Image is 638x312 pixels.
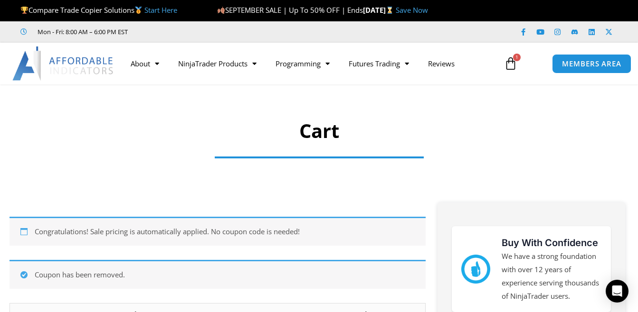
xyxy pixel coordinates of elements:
div: Coupon has been removed. [10,260,426,289]
img: ⌛ [386,7,393,14]
img: 🏆 [21,7,28,14]
a: Start Here [144,5,177,15]
p: We have a strong foundation with over 12 years of experience serving thousands of NinjaTrader users. [502,250,602,303]
a: Programming [266,53,339,74]
h1: Cart [4,118,634,144]
span: 1 [513,54,521,61]
img: 🥇 [135,7,142,14]
iframe: Customer reviews powered by Trustpilot [141,27,284,37]
span: Mon - Fri: 8:00 AM – 6:00 PM EST [35,26,128,37]
a: Reviews [419,53,464,74]
a: MEMBERS AREA [552,54,631,73]
div: Open Intercom Messenger [606,280,628,303]
a: 1 [490,50,532,77]
img: mark thumbs good 43913 | Affordable Indicators – NinjaTrader [461,255,490,284]
a: About [121,53,169,74]
a: NinjaTrader Products [169,53,266,74]
h3: Buy With Confidence [502,236,602,250]
nav: Menu [121,53,498,74]
a: Futures Trading [339,53,419,74]
img: 🍂 [218,7,225,14]
strong: [DATE] [363,5,396,15]
span: MEMBERS AREA [562,60,621,67]
span: Compare Trade Copier Solutions [20,5,177,15]
img: LogoAI | Affordable Indicators – NinjaTrader [12,46,114,81]
a: Save Now [396,5,428,15]
span: SEPTEMBER SALE | Up To 50% OFF | Ends [217,5,363,15]
div: Congratulations! Sale pricing is automatically applied. No coupon code is needed! [10,217,426,246]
